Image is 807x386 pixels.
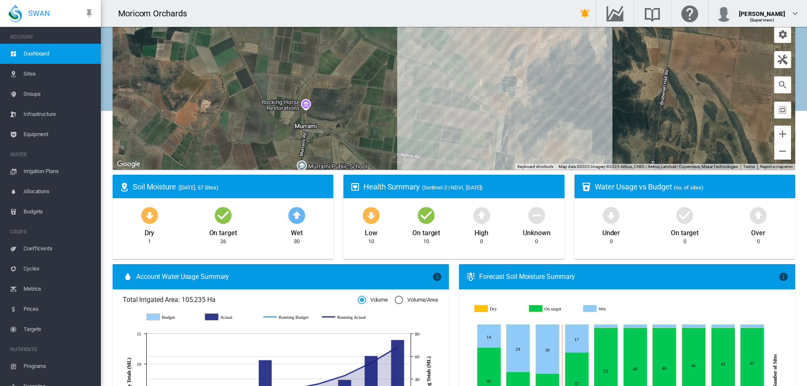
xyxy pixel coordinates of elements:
tspan: 80 [415,331,419,336]
md-icon: icon-information [432,272,442,282]
button: icon-magnify [774,76,791,93]
div: 10 [368,238,374,245]
div: On target [671,225,699,238]
md-icon: icon-pin [84,8,94,18]
md-icon: Go to the Data Hub [605,8,625,18]
g: Wet Oct 14, 2025 17 [565,325,588,353]
md-icon: icon-checkbox-marked-circle [675,205,695,225]
g: Wet Oct 12, 2025 29 [506,325,530,372]
div: Over [751,225,765,238]
img: SWAN-Landscape-Logo-Colour-drop.png [8,5,22,22]
md-icon: icon-chevron-down [790,8,800,18]
span: WATER [10,148,94,161]
div: 0 [480,238,483,245]
span: Groups [24,84,94,104]
img: Google [115,159,142,170]
md-icon: icon-select-all [778,105,788,115]
md-icon: Click here for help [680,8,700,18]
button: Zoom out [774,143,791,160]
span: Infrastructure [24,104,94,124]
md-icon: icon-bell-ring [580,8,590,18]
md-icon: icon-arrow-up-bold-circle [287,205,307,225]
md-icon: icon-checkbox-marked-circle [213,205,233,225]
g: Wet Oct 13, 2025 30 [535,325,559,374]
span: Irrigation Plans [24,161,94,181]
tspan: 15 [137,331,141,336]
g: On target [529,305,577,312]
button: icon-select-all [774,102,791,118]
md-icon: icon-heart-box-outline [350,182,360,192]
span: (no. of sites) [674,184,704,191]
g: Running Budget [264,313,314,321]
md-icon: icon-thermometer-lines [466,272,476,282]
div: Under [602,225,620,238]
div: Dry [145,225,155,238]
md-icon: Search the knowledge base [642,8,662,18]
md-icon: icon-magnify [778,80,788,90]
span: Map data ©2025 Imagery ©2025 Airbus, CNES / Airbus, Landsat / Copernicus, Maxar Technologies [559,164,738,169]
div: On target [209,225,237,238]
span: Dashboard [24,44,94,64]
div: Soil Moisture [133,181,327,192]
md-icon: icon-minus-circle [527,205,547,225]
md-icon: icon-arrow-up-bold-circle [472,205,492,225]
span: Programs [24,356,94,376]
div: 10 [423,238,429,245]
div: High [475,225,488,238]
span: (Sentinel-2 | NDVI, [DATE]) [422,184,483,191]
span: Targets [24,319,94,339]
md-icon: icon-cup-water [581,182,591,192]
g: Wet Oct 17, 2025 2 [652,325,676,328]
span: Coefficients [24,239,94,259]
circle: Running Actual 13 Oct 68.39 [396,345,399,348]
md-radio-button: Volume/Area [395,296,438,304]
div: Low [365,225,377,238]
md-radio-button: Volume [358,296,388,304]
md-icon: icon-arrow-down-bold-circle [361,205,381,225]
g: Dry [475,305,522,312]
button: Keyboard shortcuts [517,164,554,170]
g: Running Actual [322,313,372,321]
img: profile.jpg [715,5,732,22]
span: Cycles [24,259,94,279]
circle: Running Actual 6 Oct 54.41 [369,361,373,364]
md-icon: icon-map-marker-radius [119,182,129,192]
span: CROPS [10,225,94,239]
tspan: 40 [415,377,419,382]
md-icon: icon-water [123,272,133,282]
span: Account Water Usage Summary [136,272,432,281]
span: SWAN [28,8,50,18]
div: Wet [291,225,303,238]
tspan: 10 [137,362,141,367]
span: Total Irrigated Area: 105.235 Ha [123,295,358,305]
div: Forecast Soil Moisture Summary [479,272,778,281]
g: Actual [205,313,255,321]
div: Unknown [523,225,550,238]
md-icon: icon-arrow-up-bold-circle [748,205,768,225]
a: Terms [743,164,755,169]
div: Water Usage vs Budget [595,181,789,192]
button: icon-bell-ring [577,5,593,22]
div: [PERSON_NAME] [739,6,785,15]
div: 0 [610,238,613,245]
div: 0 [683,238,686,245]
div: Moricom Orchards [118,8,194,19]
md-icon: icon-cog [778,29,788,39]
md-icon: icon-arrow-down-bold-circle [601,205,621,225]
div: On target [412,225,440,238]
tspan: 60 [415,354,419,359]
span: Allocations [24,181,94,202]
span: ([DATE], 57 Sites) [178,184,219,191]
div: 0 [535,238,538,245]
g: Wet [583,305,631,312]
md-icon: icon-information [778,272,789,282]
circle: Running Actual 22 Sept 35.71 [316,382,320,386]
div: 1 [148,238,151,245]
g: Wet Oct 11, 2025 14 [477,325,501,348]
span: Budgets [24,202,94,222]
span: Prices [24,299,94,319]
md-icon: icon-arrow-down-bold-circle [140,205,160,225]
span: NUTRIENTS [10,343,94,356]
div: 26 [220,238,226,245]
span: Equipment [24,124,94,144]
